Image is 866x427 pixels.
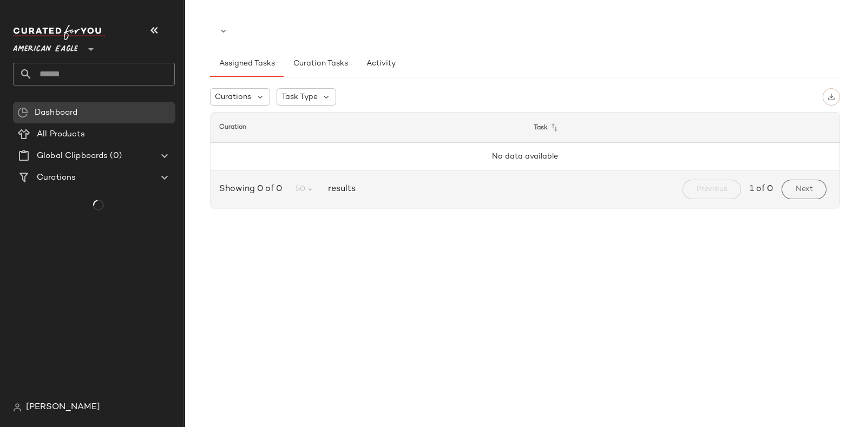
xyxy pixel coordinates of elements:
[219,60,275,68] span: Assigned Tasks
[215,91,251,103] span: Curations
[525,113,839,143] th: Task
[13,37,78,56] span: American Eagle
[37,172,76,184] span: Curations
[37,128,85,141] span: All Products
[219,183,286,196] span: Showing 0 of 0
[828,93,835,101] img: svg%3e
[37,150,108,162] span: Global Clipboards
[13,403,22,412] img: svg%3e
[750,183,773,196] span: 1 of 0
[35,107,77,119] span: Dashboard
[13,25,105,40] img: cfy_white_logo.C9jOOHJF.svg
[795,185,813,194] span: Next
[281,91,318,103] span: Task Type
[108,150,121,162] span: (0)
[292,60,347,68] span: Curation Tasks
[211,143,839,171] td: No data available
[26,401,100,414] span: [PERSON_NAME]
[366,60,396,68] span: Activity
[17,107,28,118] img: svg%3e
[324,183,356,196] span: results
[782,180,826,199] button: Next
[211,113,525,143] th: Curation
